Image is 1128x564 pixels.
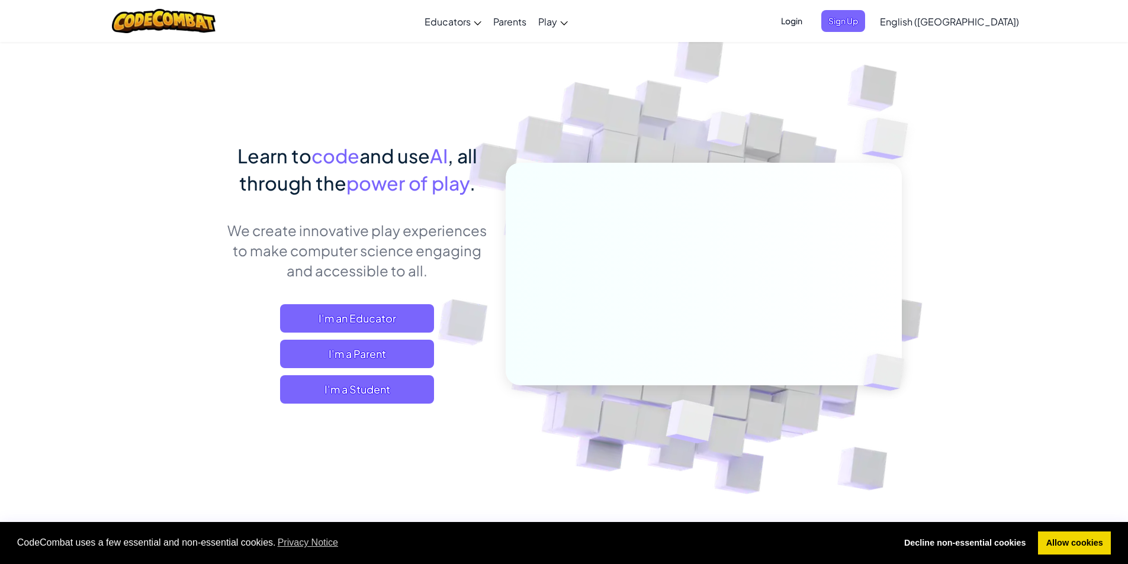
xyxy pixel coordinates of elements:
span: and use [359,144,430,167]
a: Play [532,5,574,37]
a: Parents [487,5,532,37]
span: Learn to [237,144,311,167]
a: I'm an Educator [280,304,434,333]
button: Login [774,10,809,32]
img: CodeCombat logo [112,9,216,33]
a: I'm a Parent [280,340,434,368]
img: Overlap cubes [684,88,770,176]
span: English ([GEOGRAPHIC_DATA]) [880,15,1019,28]
span: Play [538,15,557,28]
img: Overlap cubes [838,89,941,189]
span: Educators [425,15,471,28]
button: Sign Up [821,10,865,32]
a: learn more about cookies [276,534,340,552]
a: English ([GEOGRAPHIC_DATA]) [874,5,1025,37]
img: Overlap cubes [843,329,932,415]
span: code [311,144,359,167]
p: We create innovative play experiences to make computer science engaging and accessible to all. [227,220,488,281]
a: Educators [419,5,487,37]
span: AI [430,144,448,167]
span: . [470,171,475,195]
span: power of play [346,171,470,195]
button: I'm a Student [280,375,434,404]
span: CodeCombat uses a few essential and non-essential cookies. [17,534,887,552]
img: Overlap cubes [637,375,743,473]
a: deny cookies [896,531,1034,555]
a: allow cookies [1038,531,1111,555]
